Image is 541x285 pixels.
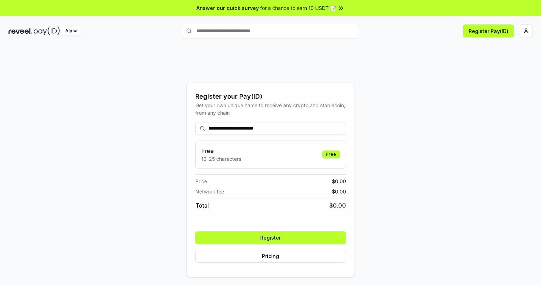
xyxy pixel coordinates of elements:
[322,150,340,158] div: Free
[195,177,207,185] span: Price
[195,201,209,210] span: Total
[260,4,336,12] span: for a chance to earn 10 USDT 📝
[463,24,514,37] button: Register Pay(ID)
[34,27,60,35] img: pay_id
[196,4,259,12] span: Answer our quick survey
[61,27,81,35] div: Alpha
[332,177,346,185] span: $ 0.00
[9,27,32,35] img: reveel_dark
[329,201,346,210] span: $ 0.00
[195,92,346,102] div: Register your Pay(ID)
[195,188,224,195] span: Network fee
[201,147,241,155] h3: Free
[201,155,241,163] p: 13-25 characters
[195,102,346,116] div: Get your own unique name to receive any crypto and stablecoin, from any chain
[195,250,346,263] button: Pricing
[195,231,346,244] button: Register
[332,188,346,195] span: $ 0.00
